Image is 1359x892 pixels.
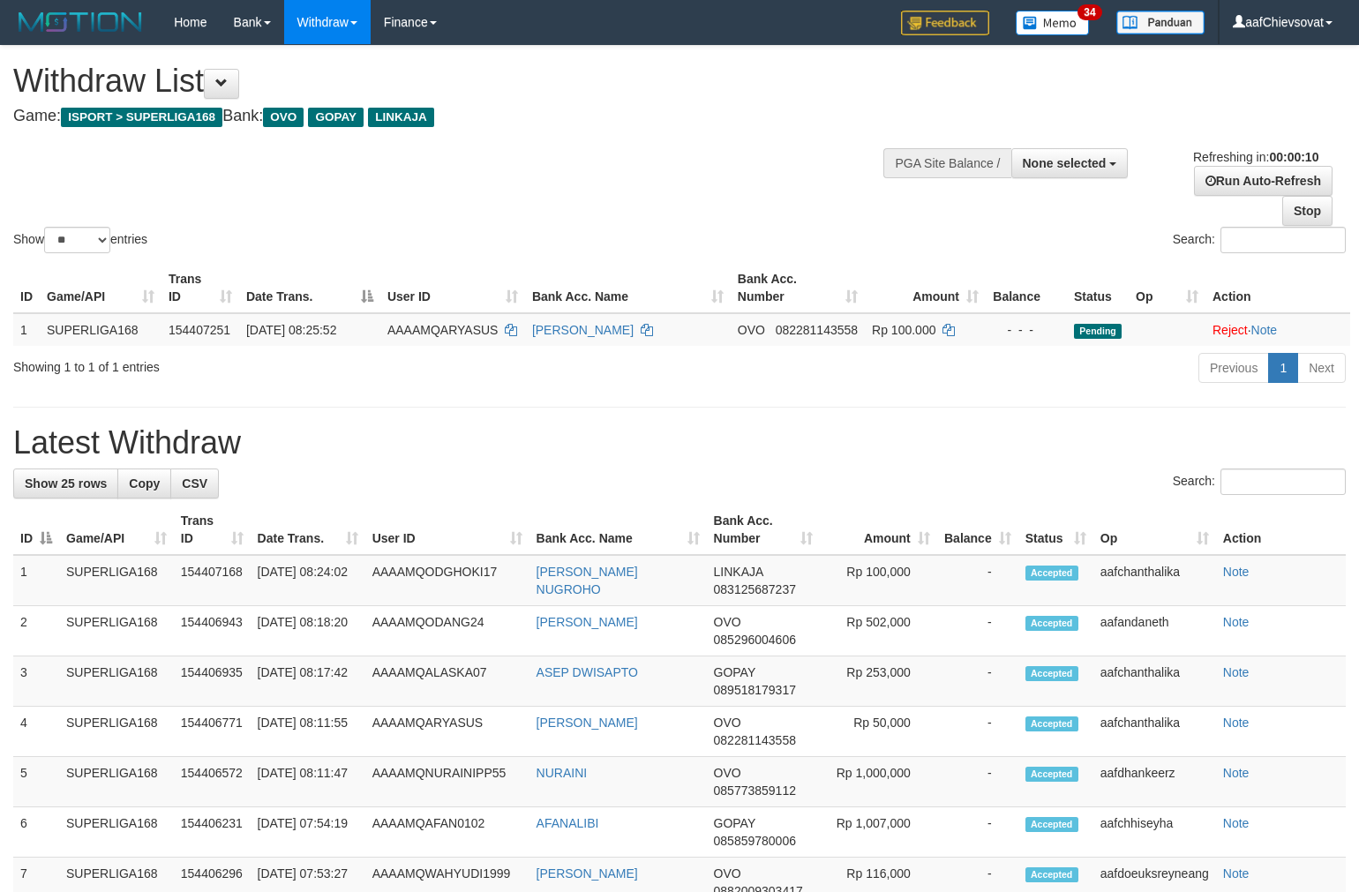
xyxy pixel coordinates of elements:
[937,606,1018,656] td: -
[1025,616,1078,631] span: Accepted
[537,716,638,730] a: [PERSON_NAME]
[537,866,638,881] a: [PERSON_NAME]
[174,757,251,807] td: 154406572
[738,323,765,337] span: OVO
[13,505,59,555] th: ID: activate to sort column descending
[820,555,937,606] td: Rp 100,000
[1198,353,1269,383] a: Previous
[1025,867,1078,882] span: Accepted
[13,707,59,757] td: 4
[174,606,251,656] td: 154406943
[865,263,986,313] th: Amount: activate to sort column ascending
[1025,716,1078,731] span: Accepted
[1220,227,1346,253] input: Search:
[1129,263,1205,313] th: Op: activate to sort column ascending
[529,505,707,555] th: Bank Acc. Name: activate to sort column ascending
[820,606,937,656] td: Rp 502,000
[368,108,434,127] span: LINKAJA
[59,555,174,606] td: SUPERLIGA168
[1018,505,1093,555] th: Status: activate to sort column ascending
[365,555,529,606] td: AAAAMQODGHOKI17
[13,555,59,606] td: 1
[1268,353,1298,383] a: 1
[537,615,638,629] a: [PERSON_NAME]
[1220,468,1346,495] input: Search:
[1093,707,1216,757] td: aafchanthalika
[537,816,599,830] a: AFANALIBI
[25,476,107,491] span: Show 25 rows
[1074,324,1122,339] span: Pending
[1077,4,1101,20] span: 34
[174,555,251,606] td: 154407168
[1297,353,1346,383] a: Next
[731,263,865,313] th: Bank Acc. Number: activate to sort column ascending
[1093,656,1216,707] td: aafchanthalika
[714,716,741,730] span: OVO
[1205,313,1350,346] td: ·
[59,606,174,656] td: SUPERLIGA168
[308,108,364,127] span: GOPAY
[937,505,1018,555] th: Balance: activate to sort column ascending
[714,733,796,747] span: Copy 082281143558 to clipboard
[537,766,588,780] a: NURAINI
[1213,323,1248,337] a: Reject
[1194,166,1333,196] a: Run Auto-Refresh
[714,565,763,579] span: LINKAJA
[1223,866,1250,881] a: Note
[263,108,304,127] span: OVO
[937,757,1018,807] td: -
[251,555,365,606] td: [DATE] 08:24:02
[537,565,638,596] a: [PERSON_NAME] NUGROHO
[532,323,634,337] a: [PERSON_NAME]
[13,425,1346,461] h1: Latest Withdraw
[820,707,937,757] td: Rp 50,000
[1223,766,1250,780] a: Note
[820,807,937,858] td: Rp 1,007,000
[239,263,380,313] th: Date Trans.: activate to sort column descending
[59,757,174,807] td: SUPERLIGA168
[1251,323,1278,337] a: Note
[937,707,1018,757] td: -
[13,656,59,707] td: 3
[883,148,1010,178] div: PGA Site Balance /
[707,505,821,555] th: Bank Acc. Number: activate to sort column ascending
[1223,615,1250,629] a: Note
[174,505,251,555] th: Trans ID: activate to sort column ascending
[251,807,365,858] td: [DATE] 07:54:19
[1067,263,1129,313] th: Status
[714,766,741,780] span: OVO
[820,505,937,555] th: Amount: activate to sort column ascending
[1023,156,1107,170] span: None selected
[776,323,858,337] span: Copy 082281143558 to clipboard
[251,606,365,656] td: [DATE] 08:18:20
[714,866,741,881] span: OVO
[1025,566,1078,581] span: Accepted
[365,707,529,757] td: AAAAMQARYASUS
[129,476,160,491] span: Copy
[59,707,174,757] td: SUPERLIGA168
[1205,263,1350,313] th: Action
[380,263,525,313] th: User ID: activate to sort column ascending
[1223,716,1250,730] a: Note
[251,707,365,757] td: [DATE] 08:11:55
[1223,565,1250,579] a: Note
[1093,757,1216,807] td: aafdhankeerz
[1282,196,1333,226] a: Stop
[40,313,161,346] td: SUPERLIGA168
[13,468,118,498] a: Show 25 rows
[251,757,365,807] td: [DATE] 08:11:47
[365,656,529,707] td: AAAAMQALASKA07
[169,323,230,337] span: 154407251
[365,606,529,656] td: AAAAMQODANG24
[714,816,755,830] span: GOPAY
[937,656,1018,707] td: -
[117,468,171,498] a: Copy
[365,505,529,555] th: User ID: activate to sort column ascending
[1173,468,1346,495] label: Search:
[1116,11,1205,34] img: panduan.png
[365,807,529,858] td: AAAAMQAFAN0102
[525,263,731,313] th: Bank Acc. Name: activate to sort column ascending
[820,656,937,707] td: Rp 253,000
[40,263,161,313] th: Game/API: activate to sort column ascending
[1173,227,1346,253] label: Search:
